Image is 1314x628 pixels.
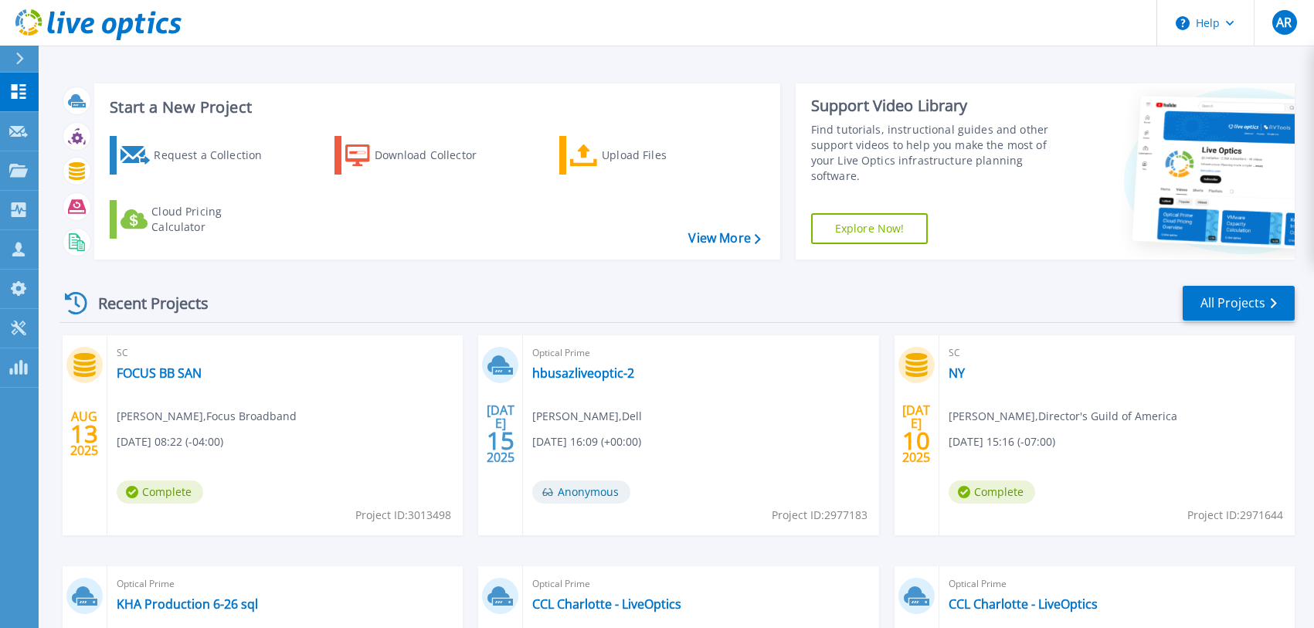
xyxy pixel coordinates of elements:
[532,365,634,381] a: hbusazliveoptic-2
[532,408,642,425] span: [PERSON_NAME] , Dell
[70,427,98,440] span: 13
[602,140,725,171] div: Upload Files
[949,365,965,381] a: NY
[688,231,760,246] a: View More
[110,136,282,175] a: Request a Collection
[375,140,498,171] div: Download Collector
[70,406,99,462] div: AUG 2025
[811,96,1064,116] div: Support Video Library
[355,507,451,524] span: Project ID: 3013498
[117,596,258,612] a: KHA Production 6-26 sql
[532,345,869,362] span: Optical Prime
[772,507,868,524] span: Project ID: 2977183
[117,480,203,504] span: Complete
[1183,286,1295,321] a: All Projects
[1276,16,1292,29] span: AR
[949,575,1285,592] span: Optical Prime
[110,200,282,239] a: Cloud Pricing Calculator
[902,434,930,447] span: 10
[949,345,1285,362] span: SC
[532,596,681,612] a: CCL Charlotte - LiveOptics
[532,575,869,592] span: Optical Prime
[117,575,453,592] span: Optical Prime
[110,99,760,116] h3: Start a New Project
[334,136,507,175] a: Download Collector
[949,480,1035,504] span: Complete
[117,345,453,362] span: SC
[117,408,297,425] span: [PERSON_NAME] , Focus Broadband
[117,433,223,450] span: [DATE] 08:22 (-04:00)
[487,434,514,447] span: 15
[949,596,1098,612] a: CCL Charlotte - LiveOptics
[559,136,732,175] a: Upload Files
[811,122,1064,184] div: Find tutorials, instructional guides and other support videos to help you make the most of your L...
[949,433,1055,450] span: [DATE] 15:16 (-07:00)
[901,406,931,462] div: [DATE] 2025
[949,408,1177,425] span: [PERSON_NAME] , Director's Guild of America
[154,140,277,171] div: Request a Collection
[1187,507,1283,524] span: Project ID: 2971644
[532,480,630,504] span: Anonymous
[59,284,229,322] div: Recent Projects
[486,406,515,462] div: [DATE] 2025
[117,365,202,381] a: FOCUS BB SAN
[532,433,641,450] span: [DATE] 16:09 (+00:00)
[151,204,275,235] div: Cloud Pricing Calculator
[811,213,929,244] a: Explore Now!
